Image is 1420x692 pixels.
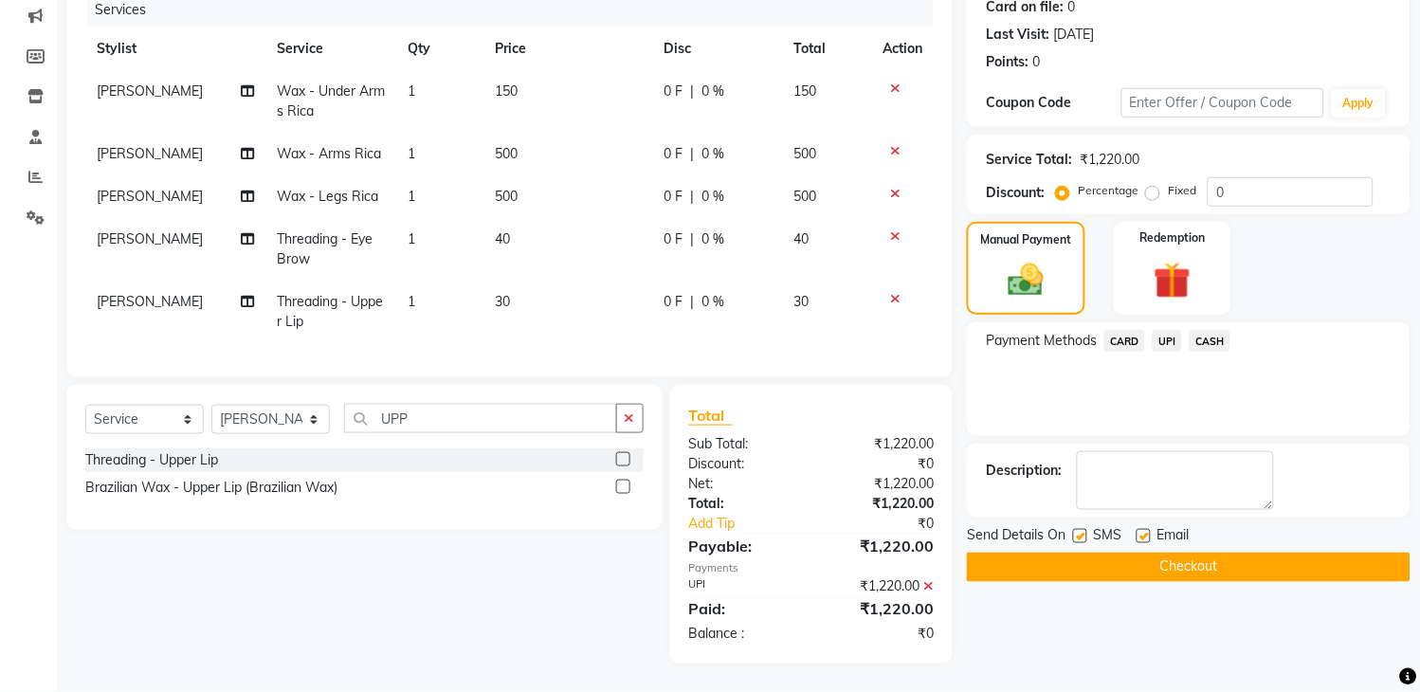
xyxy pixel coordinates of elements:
div: Service Total: [986,150,1072,170]
div: ₹1,220.00 [811,494,948,514]
div: Total: [675,494,811,514]
div: ₹1,220.00 [811,577,948,597]
span: 0 % [702,187,725,207]
span: [PERSON_NAME] [97,293,203,310]
span: UPI [1153,330,1182,352]
div: Description: [986,461,1062,481]
span: 1 [409,230,416,247]
span: 0 % [702,229,725,249]
span: 0 F [664,229,683,249]
th: Total [783,27,872,70]
div: [DATE] [1053,25,1094,45]
span: Wax - Arms Rica [277,145,381,162]
div: ₹1,220.00 [811,535,948,557]
span: 40 [794,230,810,247]
th: Stylist [85,27,265,70]
div: ₹1,220.00 [811,474,948,494]
span: 30 [496,293,511,310]
span: Wax - Legs Rica [277,188,378,205]
div: Net: [675,474,811,494]
div: Last Visit: [986,25,1049,45]
div: ₹1,220.00 [1080,150,1139,170]
span: 1 [409,293,416,310]
span: SMS [1093,525,1121,549]
div: Brazilian Wax - Upper Lip (Brazilian Wax) [85,478,337,498]
span: 30 [794,293,810,310]
span: [PERSON_NAME] [97,145,203,162]
span: 150 [496,82,519,100]
span: 1 [409,145,416,162]
input: Enter Offer / Coupon Code [1121,88,1324,118]
div: Balance : [675,625,811,645]
div: ₹0 [811,625,948,645]
span: Email [1156,525,1189,549]
div: ₹1,220.00 [811,598,948,621]
span: [PERSON_NAME] [97,82,203,100]
span: 40 [496,230,511,247]
span: 0 F [664,187,683,207]
span: 0 % [702,82,725,101]
div: Points: [986,52,1029,72]
button: Checkout [967,553,1411,582]
span: | [691,144,695,164]
span: Threading - Eye Brow [277,230,373,267]
span: 1 [409,82,416,100]
span: 150 [794,82,817,100]
label: Redemption [1139,229,1205,246]
span: | [691,82,695,101]
span: 1 [409,188,416,205]
img: _gift.svg [1142,258,1202,303]
div: ₹0 [811,454,948,474]
label: Manual Payment [981,231,1072,248]
div: Sub Total: [675,434,811,454]
div: ₹0 [834,514,948,534]
span: 500 [496,145,519,162]
span: 0 F [664,144,683,164]
a: Add Tip [675,514,834,534]
div: Discount: [675,454,811,474]
span: CARD [1104,330,1145,352]
div: Coupon Code [986,93,1121,113]
th: Qty [397,27,484,70]
button: Apply [1332,89,1386,118]
span: Total [689,406,733,426]
span: | [691,187,695,207]
span: Threading - Upper Lip [277,293,383,330]
span: Send Details On [967,525,1065,549]
span: 0 % [702,144,725,164]
img: _cash.svg [997,260,1054,300]
th: Disc [653,27,783,70]
div: Payable: [675,535,811,557]
span: | [691,229,695,249]
span: 500 [496,188,519,205]
th: Price [484,27,653,70]
span: Payment Methods [986,331,1097,351]
span: 0 F [664,292,683,312]
span: | [691,292,695,312]
span: CASH [1190,330,1230,352]
label: Fixed [1168,182,1196,199]
div: ₹1,220.00 [811,434,948,454]
div: UPI [675,577,811,597]
div: Discount: [986,183,1045,203]
div: 0 [1032,52,1040,72]
span: 0 F [664,82,683,101]
th: Service [265,27,396,70]
span: Wax - Under Arms Rica [277,82,385,119]
div: Threading - Upper Lip [85,450,218,470]
span: 0 % [702,292,725,312]
span: [PERSON_NAME] [97,230,203,247]
label: Percentage [1078,182,1138,199]
th: Action [871,27,934,70]
input: Search or Scan [344,404,617,433]
span: [PERSON_NAME] [97,188,203,205]
span: 500 [794,145,817,162]
span: 500 [794,188,817,205]
div: Payments [689,561,935,577]
div: Paid: [675,598,811,621]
